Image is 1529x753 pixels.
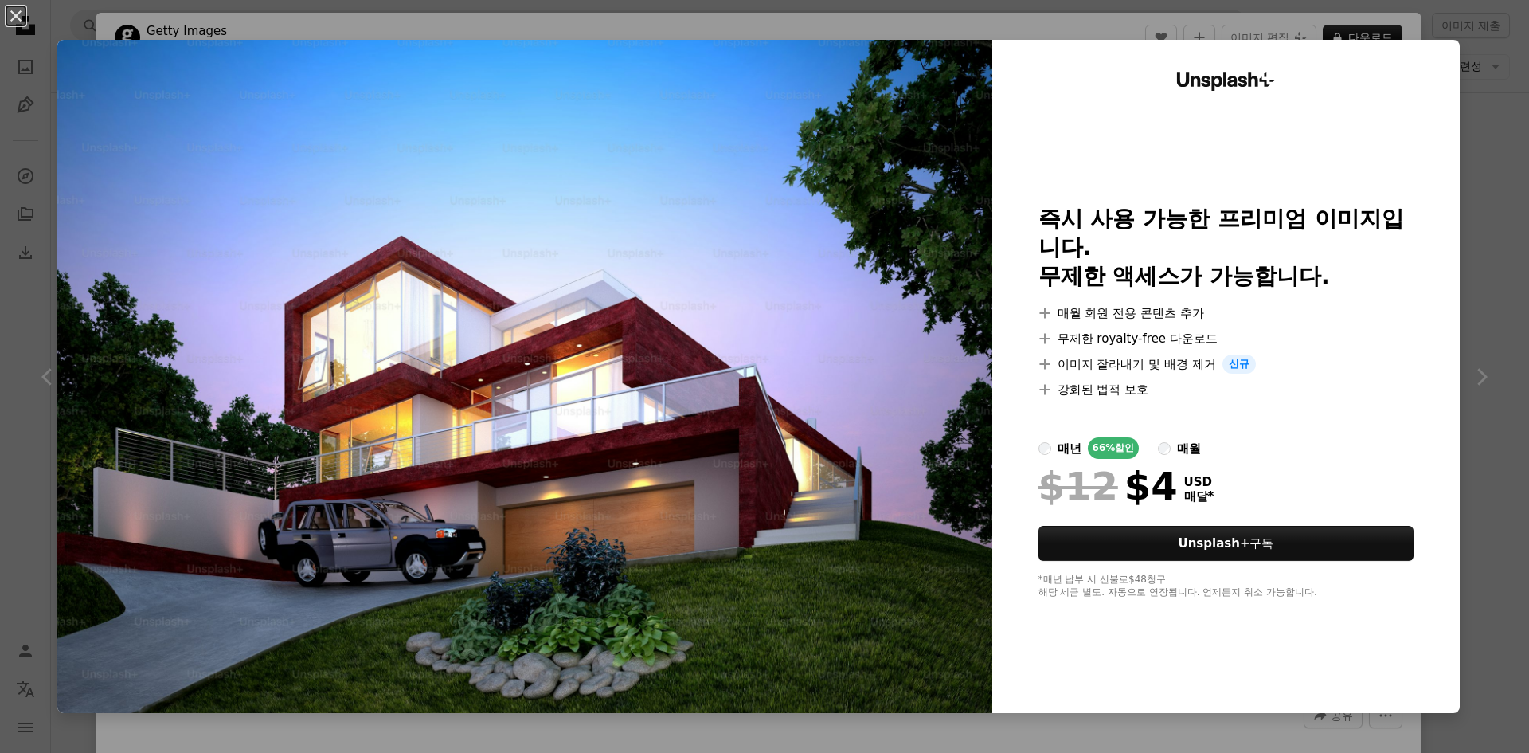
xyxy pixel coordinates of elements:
[1038,205,1414,291] h2: 즉시 사용 가능한 프리미엄 이미지입니다. 무제한 액세스가 가능합니다.
[1038,465,1118,507] span: $12
[1038,442,1051,455] input: 매년66%할인
[1184,475,1214,489] span: USD
[1038,574,1414,599] div: *매년 납부 시 선불로 $48 청구 해당 세금 별도. 자동으로 연장됩니다. 언제든지 취소 가능합니다.
[1088,437,1140,459] div: 66% 할인
[1038,329,1414,348] li: 무제한 royalty-free 다운로드
[1038,526,1414,561] button: Unsplash+구독
[1222,355,1256,374] span: 신규
[1038,304,1414,323] li: 매월 회원 전용 콘텐츠 추가
[1158,442,1171,455] input: 매월
[1058,439,1081,458] div: 매년
[1038,465,1178,507] div: $4
[1179,536,1250,551] strong: Unsplash+
[1177,439,1201,458] div: 매월
[1038,380,1414,399] li: 강화된 법적 보호
[1038,355,1414,374] li: 이미지 잘라내기 및 배경 제거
